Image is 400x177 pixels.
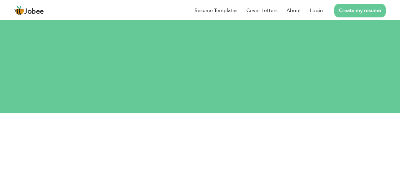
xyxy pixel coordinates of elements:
a: About [286,7,301,14]
a: Resume Templates [194,7,237,14]
a: Jobee [14,5,44,16]
a: Create my resume [334,4,386,17]
a: Cover Letters [246,7,278,14]
img: jobee.io [14,5,24,16]
a: Login [310,7,323,14]
span: Jobee [24,8,44,15]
